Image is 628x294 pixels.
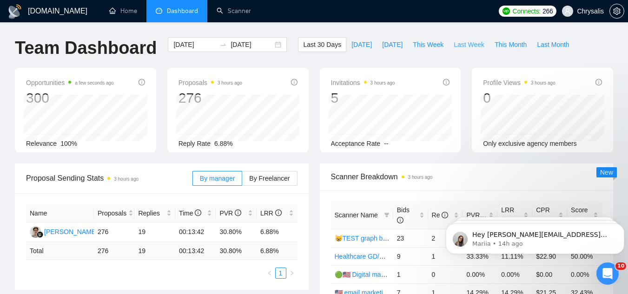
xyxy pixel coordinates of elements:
div: 276 [178,89,242,107]
img: logo [7,4,22,19]
button: Last Month [532,37,574,52]
span: Time [179,209,201,217]
span: Proposal Sending Stats [26,172,192,184]
button: [DATE] [377,37,408,52]
span: info-circle [139,79,145,85]
a: searchScanner [217,7,251,15]
span: Replies [138,208,165,218]
td: 00:13:42 [175,242,216,260]
span: Proposals [98,208,126,218]
td: 9 [393,247,428,265]
td: 0 [428,265,463,283]
time: 3 hours ago [218,80,242,85]
span: This Week [413,39,443,50]
time: 3 hours ago [370,80,395,85]
td: 30.80 % [216,242,257,260]
h1: Team Dashboard [15,37,157,59]
span: setting [610,7,624,15]
time: 3 hours ago [408,175,433,180]
td: 1 [393,265,428,283]
span: Acceptance Rate [331,140,381,147]
li: Next Page [286,268,297,279]
span: Last Week [454,39,484,50]
button: [DATE] [346,37,377,52]
span: [DATE] [351,39,372,50]
span: Scanner Breakdown [331,171,602,183]
a: RG[PERSON_NAME] [30,228,98,235]
a: Healthcare GD/EM/DM9/07 [335,253,414,260]
span: -- [384,140,388,147]
td: 23 [393,229,428,247]
th: Name [26,204,94,222]
span: 266 [542,6,553,16]
td: 0.00% [567,265,602,283]
a: 🟢🇺🇸 Digital marketing new CL [335,271,425,278]
td: 2 [428,229,463,247]
span: 10 [615,262,626,270]
td: 19 [134,222,175,242]
span: to [219,41,227,48]
span: info-circle [235,209,241,216]
li: 1 [275,268,286,279]
span: Scanner Name [335,211,378,219]
span: Dashboard [167,7,198,15]
li: Previous Page [264,268,275,279]
span: By manager [200,175,235,182]
span: info-circle [291,79,297,85]
span: Connects: [513,6,541,16]
th: Proposals [94,204,135,222]
img: upwork-logo.png [502,7,510,15]
th: Replies [134,204,175,222]
button: right [286,268,297,279]
td: 00:13:42 [175,222,216,242]
input: End date [231,39,273,50]
div: 0 [483,89,555,107]
td: 1 [428,247,463,265]
td: 30.80% [216,222,257,242]
span: This Month [495,39,527,50]
span: [DATE] [382,39,403,50]
span: PVR [219,209,241,217]
span: info-circle [443,79,450,85]
span: swap-right [219,41,227,48]
button: This Week [408,37,449,52]
span: Profile Views [483,77,555,88]
time: 3 hours ago [531,80,555,85]
a: 1 [276,268,286,278]
span: Relevance [26,140,57,147]
span: user [564,8,571,14]
div: 5 [331,89,395,107]
iframe: Intercom notifications message [442,204,628,269]
span: Only exclusive agency members [483,140,577,147]
td: 0.00% [497,265,532,283]
span: LRR [260,209,282,217]
time: 3 hours ago [114,176,139,182]
span: 100% [60,140,77,147]
span: Bids [397,206,410,224]
span: dashboard [156,7,162,14]
td: 19 [134,242,175,260]
span: info-circle [397,217,403,223]
span: right [289,270,295,276]
span: info-circle [595,79,602,85]
td: Total [26,242,94,260]
td: 0.00% [463,265,497,283]
td: 6.88 % [257,242,297,260]
span: New [600,169,613,176]
span: Reply Rate [178,140,211,147]
input: Start date [173,39,216,50]
img: RG [30,226,41,238]
div: [PERSON_NAME] [44,227,98,237]
iframe: Intercom live chat [596,262,619,285]
span: Re [432,211,449,219]
span: 6.88% [214,140,233,147]
button: Last Week [449,37,489,52]
a: setting [609,7,624,15]
span: Proposals [178,77,242,88]
span: By Freelancer [249,175,290,182]
button: This Month [489,37,532,52]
